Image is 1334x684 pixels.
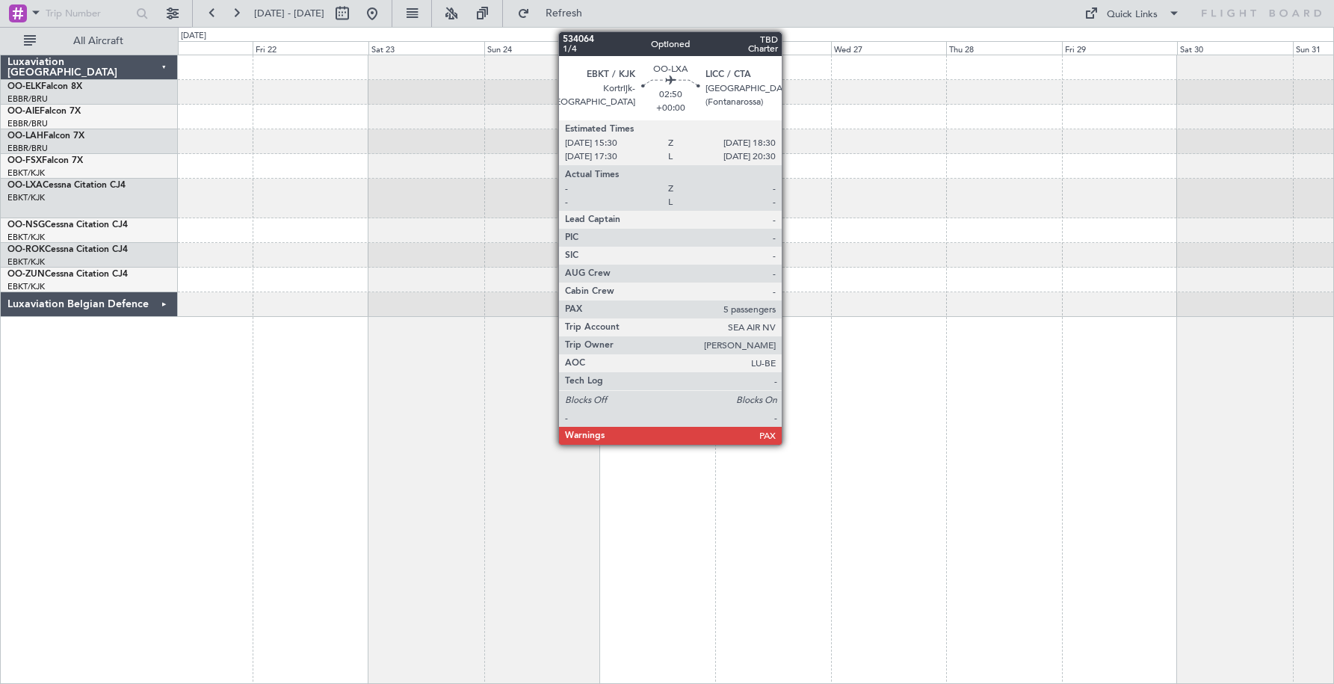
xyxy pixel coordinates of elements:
[1062,41,1178,55] div: Fri 29
[7,245,128,254] a: OO-ROKCessna Citation CJ4
[7,245,45,254] span: OO-ROK
[831,41,947,55] div: Wed 27
[533,8,596,19] span: Refresh
[946,41,1062,55] div: Thu 28
[7,221,128,229] a: OO-NSGCessna Citation CJ4
[368,41,484,55] div: Sat 23
[1177,41,1293,55] div: Sat 30
[599,41,715,55] div: Mon 25
[7,82,82,91] a: OO-ELKFalcon 8X
[181,30,206,43] div: [DATE]
[510,1,600,25] button: Refresh
[7,107,81,116] a: OO-AIEFalcon 7X
[7,181,43,190] span: OO-LXA
[7,256,45,268] a: EBKT/KJK
[7,132,43,141] span: OO-LAH
[7,156,42,165] span: OO-FSX
[46,2,132,25] input: Trip Number
[1107,7,1158,22] div: Quick Links
[715,41,831,55] div: Tue 26
[7,156,83,165] a: OO-FSXFalcon 7X
[7,82,41,91] span: OO-ELK
[253,41,368,55] div: Fri 22
[7,221,45,229] span: OO-NSG
[7,107,40,116] span: OO-AIE
[484,41,600,55] div: Sun 24
[7,143,48,154] a: EBBR/BRU
[7,118,48,129] a: EBBR/BRU
[7,93,48,105] a: EBBR/BRU
[7,192,45,203] a: EBKT/KJK
[138,41,253,55] div: Thu 21
[7,270,45,279] span: OO-ZUN
[7,270,128,279] a: OO-ZUNCessna Citation CJ4
[7,232,45,243] a: EBKT/KJK
[7,181,126,190] a: OO-LXACessna Citation CJ4
[39,36,158,46] span: All Aircraft
[1077,1,1188,25] button: Quick Links
[7,167,45,179] a: EBKT/KJK
[7,281,45,292] a: EBKT/KJK
[16,29,162,53] button: All Aircraft
[7,132,84,141] a: OO-LAHFalcon 7X
[254,7,324,20] span: [DATE] - [DATE]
